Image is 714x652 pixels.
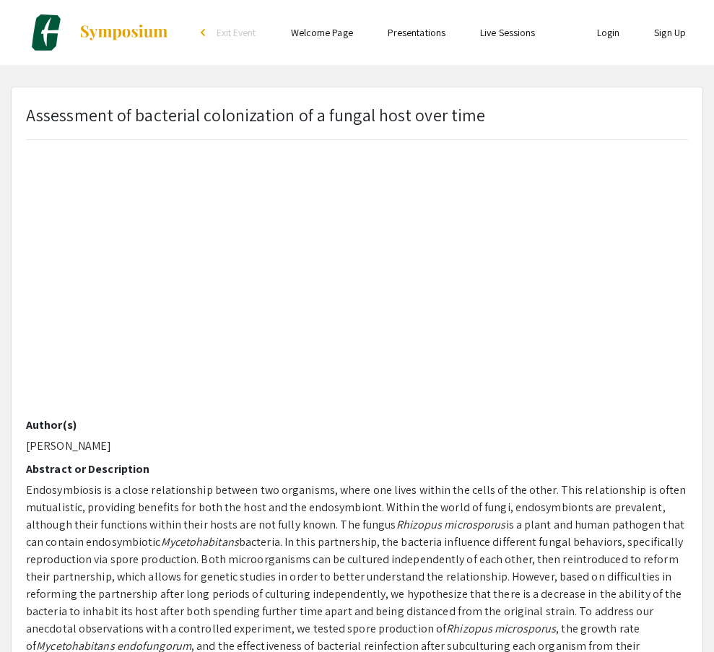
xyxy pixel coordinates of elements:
[26,462,688,476] h2: Abstract or Description
[26,418,688,432] h2: Author(s)
[11,587,61,641] iframe: Chat
[388,26,445,39] a: Presentations
[597,26,620,39] a: Login
[480,26,535,39] a: Live Sessions
[79,24,169,41] img: Symposium by ForagerOne
[26,102,485,128] p: Assessment of bacterial colonization of a fungal host over time
[161,534,239,549] em: Mycetohabitans
[28,14,64,51] img: 2024 Honors Research Symposium
[654,26,686,39] a: Sign Up
[217,26,256,39] span: Exit Event
[291,26,353,39] a: Welcome Page
[11,14,169,51] a: 2024 Honors Research Symposium
[201,28,209,37] div: arrow_back_ios
[26,438,688,455] p: [PERSON_NAME]
[446,621,556,636] em: Rhizopus microsporus
[396,517,506,532] em: Rhizopus microsporus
